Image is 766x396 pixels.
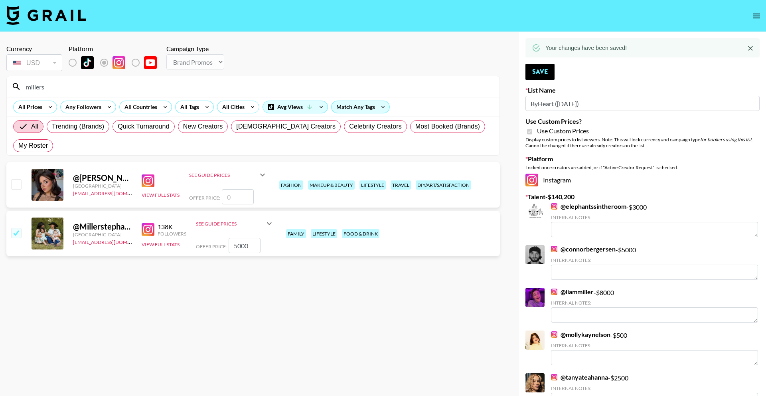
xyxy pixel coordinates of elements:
[61,101,103,113] div: Any Followers
[525,117,760,125] label: Use Custom Prices?
[415,122,480,131] span: Most Booked (Brands)
[525,193,760,201] label: Talent - $ 140,200
[196,244,227,249] span: Offer Price:
[263,101,328,113] div: Avg Views
[118,122,170,131] span: Quick Turnaround
[332,101,389,113] div: Match Any Tags
[551,202,758,237] div: - $ 3000
[525,155,760,163] label: Platform
[176,101,201,113] div: All Tags
[744,42,756,54] button: Close
[551,373,608,381] a: @tanyateahanna
[311,229,337,238] div: lifestyle
[31,122,38,131] span: All
[551,289,557,295] img: Instagram
[217,101,246,113] div: All Cities
[222,189,254,204] input: 0
[359,180,386,190] div: lifestyle
[73,232,132,238] div: [GEOGRAPHIC_DATA]
[525,137,760,148] div: Display custom prices to list viewers. Note: This will lock currency and campaign type . Cannot b...
[525,86,760,94] label: List Name
[189,195,220,201] span: Offer Price:
[81,56,94,69] img: TikTok
[196,221,265,227] div: See Guide Prices
[349,122,402,131] span: Celebrity Creators
[73,238,153,245] a: [EMAIL_ADDRESS][DOMAIN_NAME]
[748,8,764,24] button: open drawer
[158,231,186,237] div: Followers
[551,331,758,365] div: - $ 500
[166,45,224,53] div: Campaign Type
[525,64,555,80] button: Save
[73,222,132,232] div: @ Millerstephanie2
[551,331,610,339] a: @mollykaynelson
[21,80,495,93] input: Search by User Name
[551,288,758,323] div: - $ 8000
[142,242,180,247] button: View Full Stats
[551,257,758,263] div: Internal Notes:
[183,122,223,131] span: New Creators
[120,101,159,113] div: All Countries
[551,343,758,348] div: Internal Notes:
[142,174,154,187] img: Instagram
[142,223,154,236] img: Instagram
[551,245,616,253] a: @connorbergersen
[551,202,626,210] a: @elephantssintheroom
[189,172,258,178] div: See Guide Prices
[73,183,132,189] div: [GEOGRAPHIC_DATA]
[279,180,303,190] div: fashion
[189,165,267,184] div: See Guide Prices
[69,54,163,71] div: List locked to Instagram.
[229,238,261,253] input: 5,000
[537,127,589,135] span: Use Custom Prices
[551,288,594,296] a: @liammiiler
[6,53,62,73] div: Currency is locked to USD
[308,180,355,190] div: makeup & beauty
[196,214,274,233] div: See Guide Prices
[144,56,157,69] img: YouTube
[113,56,125,69] img: Instagram
[18,141,48,150] span: My Roster
[525,174,538,186] img: Instagram
[391,180,411,190] div: travel
[551,214,758,220] div: Internal Notes:
[416,180,471,190] div: diy/art/satisfaction
[73,189,153,196] a: [EMAIL_ADDRESS][DOMAIN_NAME]
[551,385,758,391] div: Internal Notes:
[551,203,557,210] img: Instagram
[551,246,557,252] img: Instagram
[158,223,186,231] div: 138K
[14,101,44,113] div: All Prices
[551,300,758,306] div: Internal Notes:
[525,174,760,186] div: Instagram
[236,122,336,131] span: [DEMOGRAPHIC_DATA] Creators
[142,192,180,198] button: View Full Stats
[545,41,627,55] div: Your changes have been saved!
[286,229,306,238] div: family
[6,45,62,53] div: Currency
[52,122,104,131] span: Trending (Brands)
[8,56,61,70] div: USD
[551,245,758,280] div: - $ 5000
[700,137,752,143] em: for bookers using this list
[69,45,163,53] div: Platform
[342,229,379,238] div: food & drink
[73,173,132,183] div: @ [PERSON_NAME].ev
[551,374,557,380] img: Instagram
[525,164,760,170] div: Locked once creators are added, or if "Active Creator Request" is checked.
[6,6,86,25] img: Grail Talent
[551,331,557,338] img: Instagram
